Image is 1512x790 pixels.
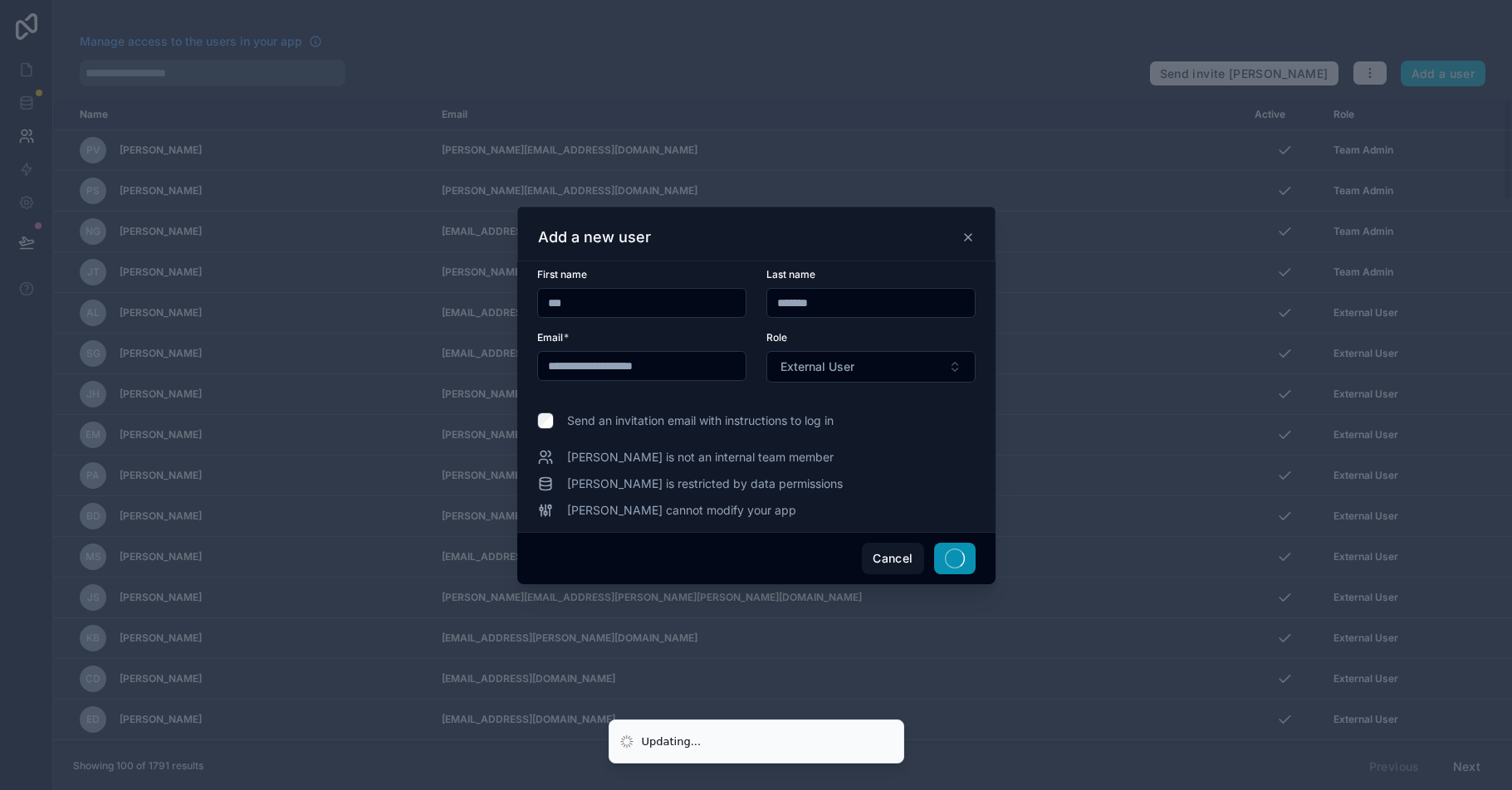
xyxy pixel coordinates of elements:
span: Send an invitation email with instructions to log in [567,412,834,429]
span: [PERSON_NAME] is restricted by data permissions [567,475,843,492]
span: Role [766,331,787,344]
input: Send an invitation email with instructions to log in [537,412,554,429]
span: External User [780,358,854,375]
span: [PERSON_NAME] cannot modify your app [567,502,796,519]
h3: Add a new user [538,227,651,247]
span: Last name [766,268,815,280]
span: First name [537,268,587,280]
button: Cancel [862,543,923,574]
div: Updating... [642,734,702,750]
span: [PERSON_NAME] is not an internal team member [567,449,834,466]
span: Email [537,331,563,344]
button: Select Button [766,351,976,383]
